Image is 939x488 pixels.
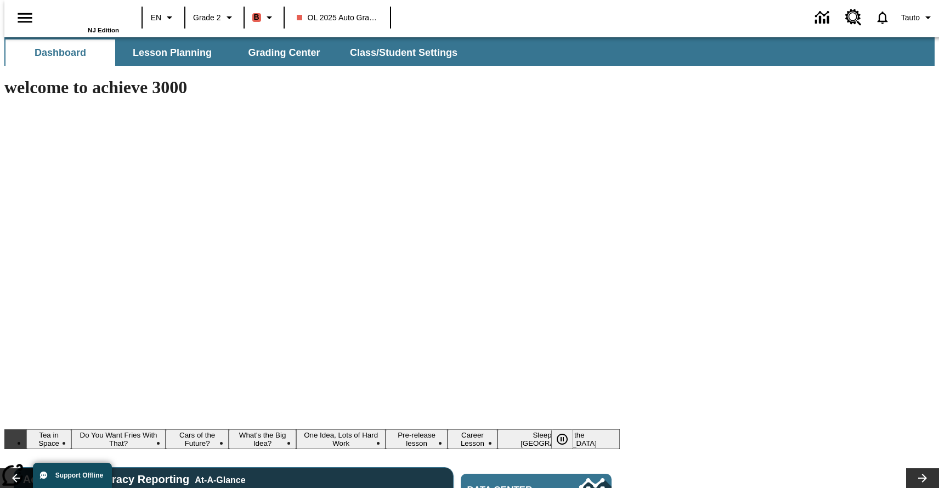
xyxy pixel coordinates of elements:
[551,429,573,449] button: Pause
[23,473,246,486] span: Achieve3000 Literacy Reporting
[248,8,280,27] button: Boost Class color is flamingo. Change class color
[839,3,868,32] a: Resource Center, Will open in new tab
[33,463,112,488] button: Support Offline
[229,39,339,66] button: Grading Center
[229,429,296,449] button: Slide 4 What's the Big Idea?
[868,3,897,32] a: Notifications
[551,429,584,449] div: Pause
[48,4,119,33] div: Home
[906,468,939,488] button: Lesson carousel, Next
[193,12,221,24] span: Grade 2
[48,5,119,27] a: Home
[254,10,259,24] span: B
[146,8,181,27] button: Language: EN, Select a language
[350,47,457,59] span: Class/Student Settings
[248,47,320,59] span: Grading Center
[497,429,620,449] button: Slide 8 Sleepless in the Animal Kingdom
[4,77,620,98] h1: welcome to achieve 3000
[897,8,939,27] button: Profile/Settings
[195,473,245,485] div: At-A-Glance
[55,472,103,479] span: Support Offline
[4,39,467,66] div: SubNavbar
[9,2,41,34] button: Open side menu
[166,429,229,449] button: Slide 3 Cars of the Future?
[297,12,378,24] span: OL 2025 Auto Grade 2
[341,39,466,66] button: Class/Student Settings
[117,39,227,66] button: Lesson Planning
[5,39,115,66] button: Dashboard
[71,429,166,449] button: Slide 2 Do You Want Fries With That?
[88,27,119,33] span: NJ Edition
[35,47,86,59] span: Dashboard
[296,429,386,449] button: Slide 5 One Idea, Lots of Hard Work
[189,8,240,27] button: Grade: Grade 2, Select a grade
[901,12,920,24] span: Tauto
[151,12,161,24] span: EN
[4,37,935,66] div: SubNavbar
[808,3,839,33] a: Data Center
[386,429,447,449] button: Slide 6 Pre-release lesson
[133,47,212,59] span: Lesson Planning
[26,429,71,449] button: Slide 1 Tea in Space
[448,429,497,449] button: Slide 7 Career Lesson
